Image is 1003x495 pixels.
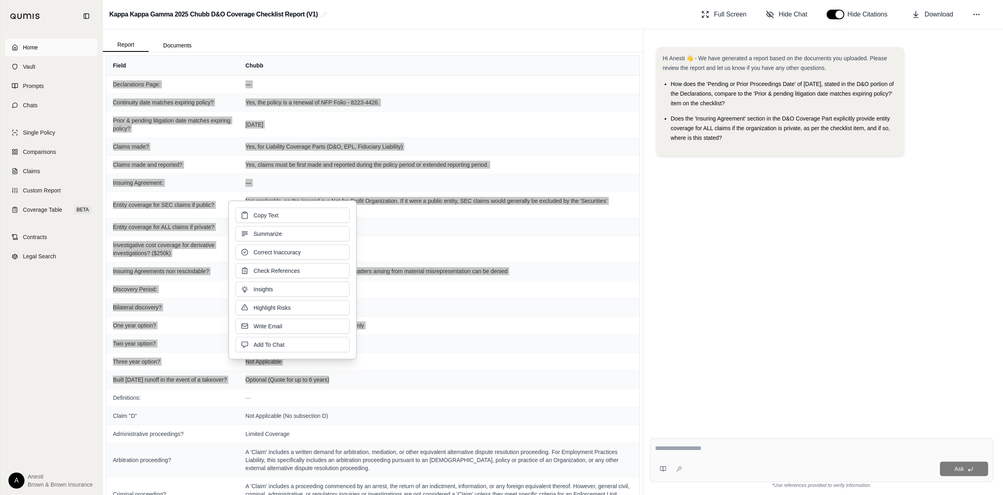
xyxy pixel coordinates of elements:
[106,56,239,75] th: Field
[246,161,633,169] span: Yes, claims must be first made and reported during the policy period or extended reporting period.
[23,43,38,51] span: Home
[246,143,633,151] span: Yes, for Liability Coverage Parts (D&O, EPL, Fiduciary Liability)
[246,245,633,253] span: $500,000.00
[246,81,251,88] span: —
[23,148,56,156] span: Comparisons
[113,303,233,311] span: Bilateral discovery?
[235,208,350,223] button: Copy Text
[763,6,811,22] button: Hide Chat
[113,358,233,366] span: Three year option?
[246,395,251,401] span: —
[254,230,282,238] span: Summarize
[74,206,91,214] span: BETA
[254,285,273,293] span: Insights
[235,300,350,315] button: Highlight Risks
[235,282,350,297] button: Insights
[235,263,350,278] button: Check References
[698,6,750,22] button: Full Screen
[5,124,98,141] a: Single Policy
[779,10,807,19] span: Hide Chat
[113,179,233,187] span: Insuring Agreement:
[671,115,890,141] span: Does the 'Insuring Agreement' section in the D&O Coverage Part explicitly provide entity coverage...
[954,466,964,472] span: Ask
[246,430,633,438] span: Limited Coverage
[103,38,149,52] button: Report
[246,223,633,231] span: No, subject to exclusions
[235,337,350,352] button: Add To Chat
[246,121,633,129] span: [DATE]
[254,304,291,312] span: Highlight Risks
[239,56,639,75] th: Chubb
[113,80,233,88] span: Declarations Page:
[113,456,233,464] span: Arbitration proceeding?
[5,39,98,56] a: Home
[254,248,301,256] span: Correct Inaccuracy
[246,98,633,106] span: Yes, the policy is a renewal of NFP Folio - 8223-4426.
[149,39,206,52] button: Documents
[671,81,894,106] span: How does the 'Pending or Prior Proceedings Date' of [DATE], stated in the D&O portion of the Decl...
[714,10,747,19] span: Full Screen
[254,211,278,219] span: Copy Text
[246,340,633,348] span: Not Applicable
[113,117,233,133] span: Prior & pending litigation date matches expiring policy?
[246,376,633,384] span: Optional (Quote for up to 6 years)
[5,162,98,180] a: Claims
[23,82,44,90] span: Prompts
[113,321,233,329] span: One year option?
[23,101,38,109] span: Chats
[650,482,993,489] div: *Use references provided to verify information.
[28,472,93,481] span: Anesti
[5,58,98,76] a: Vault
[113,285,233,293] span: Discovery Period:
[925,10,953,19] span: Download
[113,430,233,438] span: Administrative proceedings?
[663,55,887,71] span: Hi Anesti 👋 - We have generated a report based on the documents you uploaded. Please review the r...
[940,462,988,476] button: Ask
[23,63,35,71] span: Vault
[113,143,233,151] span: Claims made?
[254,322,282,330] span: Write Email
[254,267,300,275] span: Check References
[113,161,233,169] span: Claims made and reported?
[113,340,233,348] span: Two year option?
[847,10,892,19] span: Hide Citations
[235,245,350,260] button: Correct Inaccuracy
[246,197,633,213] span: Not applicable, as the insured is a Not-for-Profit Organization. If it were a public entity, SEC ...
[5,77,98,95] a: Prompts
[246,180,251,186] span: —
[246,303,633,311] span: No
[246,412,633,420] span: Not Applicable (No subsection D)
[909,6,956,22] button: Download
[5,182,98,199] a: Custom Report
[8,472,25,489] div: A
[23,206,62,214] span: Coverage Table
[113,394,233,402] span: Definitions:
[23,186,61,194] span: Custom Report
[235,319,350,334] button: Write Email
[235,226,350,241] button: Summarize
[254,341,285,349] span: Add To Chat
[80,10,93,22] button: Collapse sidebar
[5,228,98,246] a: Contracts
[23,129,55,137] span: Single Policy
[246,358,633,366] span: Not Applicable
[23,252,56,260] span: Legal Search
[113,241,233,257] span: Investigative cost coverage for derivative investigations? ($250k)
[10,13,40,19] img: Qumis Logo
[113,201,233,209] span: Entity coverage for SEC claims if public?
[109,7,318,22] h2: Kappa Kappa Gamma 2025 Chubb D&O Coverage Checklist Report (V1)
[246,267,633,275] span: Policy is non-rescindable, but coverage for matters arising from material misrepresentation can b...
[113,267,233,275] span: Insuring Agreements non rescindable?
[113,223,233,231] span: Entity coverage for ALL claims if private?
[5,201,98,219] a: Coverage TableBETA
[246,448,633,472] span: A 'Claim' includes a written demand for arbitration, mediation, or other equivalent alternative d...
[5,96,98,114] a: Chats
[113,376,233,384] span: Built [DATE] runoff in the event of a takeover?
[23,233,47,241] span: Contracts
[23,167,40,175] span: Claims
[113,98,233,106] span: Continuity date matches expiring policy?
[28,481,93,489] span: Brown & Brown Insurance
[246,321,633,329] span: Yes, for ERISA Fraud or Dishonesty losses only
[5,247,98,265] a: Legal Search
[113,412,233,420] span: Claim "D"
